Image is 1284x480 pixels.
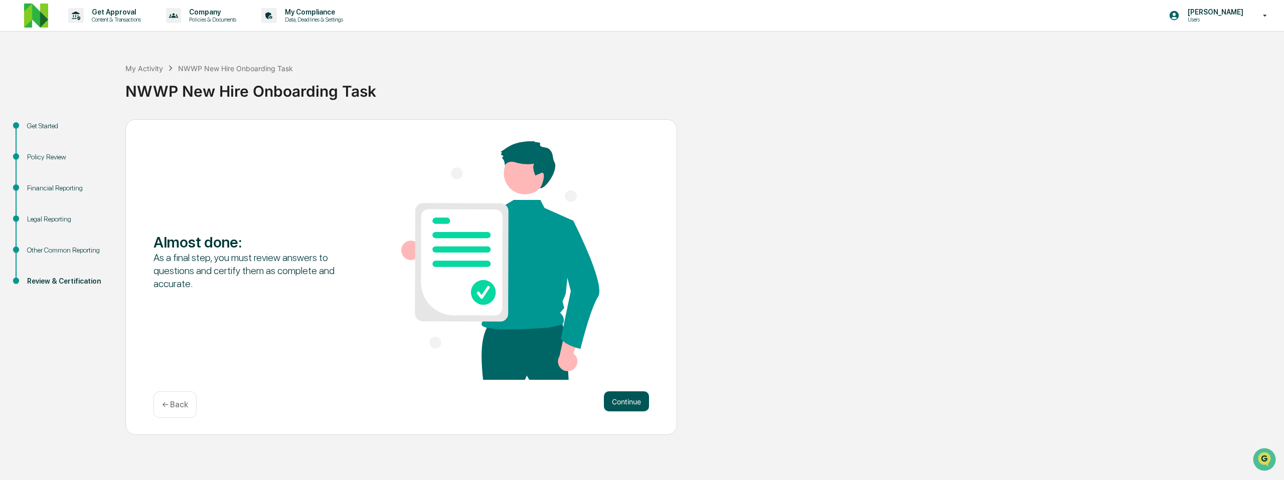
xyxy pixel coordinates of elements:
[84,8,146,16] p: Get Approval
[277,16,348,23] p: Data, Deadlines & Settings
[604,391,649,411] button: Continue
[162,400,188,409] p: ← Back
[34,77,165,87] div: Start new chat
[24,4,48,28] img: logo
[27,214,109,224] div: Legal Reporting
[277,8,348,16] p: My Compliance
[178,64,293,73] div: NWWP New Hire Onboarding Task
[20,145,63,155] span: Data Lookup
[100,170,121,177] span: Pylon
[10,77,28,95] img: 1746055101610-c473b297-6a78-478c-a979-82029cc54cd1
[27,121,109,131] div: Get Started
[125,64,163,73] div: My Activity
[171,80,183,92] button: Start new chat
[6,122,69,140] a: 🖐️Preclearance
[181,8,241,16] p: Company
[1252,447,1279,474] iframe: Open customer support
[6,141,67,159] a: 🔎Data Lookup
[83,126,124,136] span: Attestations
[10,21,183,37] p: How can we help?
[401,141,599,380] img: Almost done
[181,16,241,23] p: Policies & Documents
[27,152,109,162] div: Policy Review
[20,126,65,136] span: Preclearance
[69,122,128,140] a: 🗄️Attestations
[1180,16,1248,23] p: Users
[27,245,109,256] div: Other Common Reporting
[27,183,109,193] div: Financial Reporting
[34,87,127,95] div: We're available if you need us!
[10,146,18,154] div: 🔎
[73,127,81,135] div: 🗄️
[10,127,18,135] div: 🖐️
[71,169,121,177] a: Powered byPylon
[153,233,352,251] div: Almost done :
[1180,8,1248,16] p: [PERSON_NAME]
[84,16,146,23] p: Content & Transactions
[125,74,1279,100] div: NWWP New Hire Onboarding Task
[27,276,109,287] div: Review & Certification
[153,251,352,290] div: As a final step, you must review answers to questions and certify them as complete and accurate.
